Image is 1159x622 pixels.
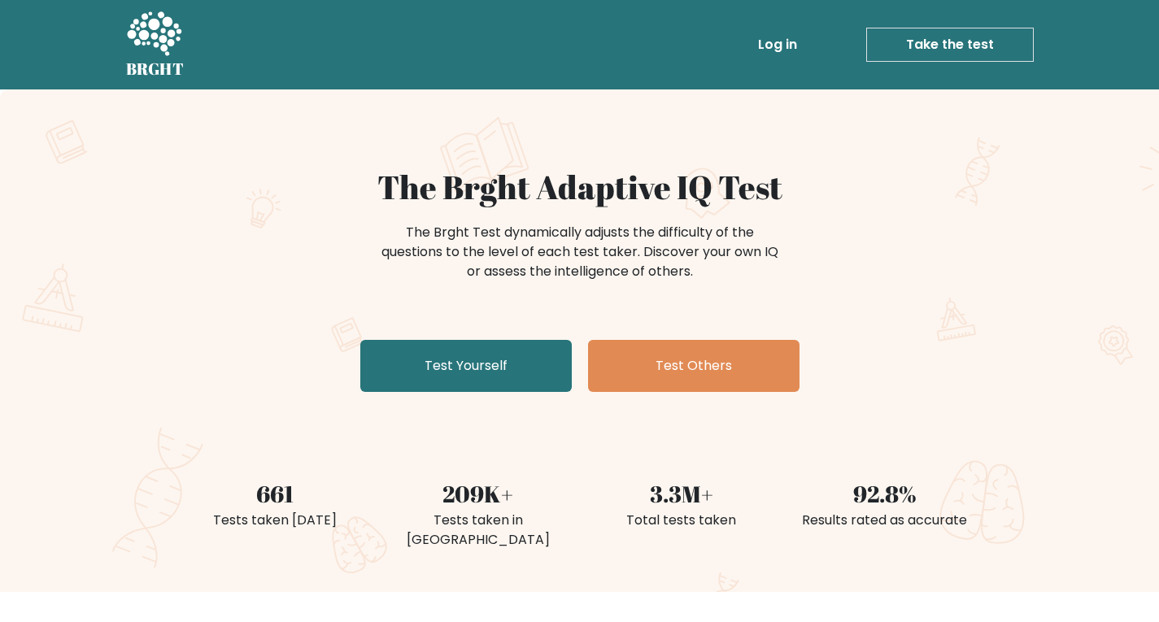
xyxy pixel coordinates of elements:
h1: The Brght Adaptive IQ Test [183,167,977,207]
div: Results rated as accurate [793,511,977,530]
h5: BRGHT [126,59,185,79]
a: BRGHT [126,7,185,83]
a: Test Others [588,340,800,392]
div: Total tests taken [590,511,773,530]
div: 3.3M+ [590,476,773,511]
a: Test Yourself [360,340,572,392]
div: 92.8% [793,476,977,511]
a: Log in [752,28,804,61]
div: Tests taken in [GEOGRAPHIC_DATA] [386,511,570,550]
a: Take the test [866,28,1034,62]
div: 209K+ [386,476,570,511]
div: The Brght Test dynamically adjusts the difficulty of the questions to the level of each test take... [377,223,783,281]
div: 661 [183,476,367,511]
div: Tests taken [DATE] [183,511,367,530]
